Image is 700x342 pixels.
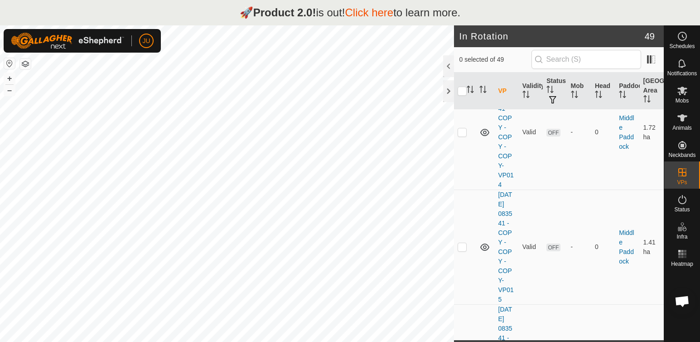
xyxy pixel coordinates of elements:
[20,59,31,69] button: Map Layers
[615,73,639,110] th: Paddock
[591,190,615,304] td: 0
[591,75,615,190] td: 0
[567,73,591,110] th: Mob
[671,261,693,267] span: Heatmap
[591,73,615,110] th: Head
[674,207,690,212] span: Status
[519,73,543,110] th: Validity
[645,29,655,43] span: 49
[672,125,692,131] span: Animals
[519,190,543,304] td: Valid
[640,73,664,110] th: [GEOGRAPHIC_DATA] Area
[498,76,514,188] a: [DATE] 083541 - COPY - COPY - COPY-VP014
[11,33,124,49] img: Gallagher Logo
[546,129,560,137] span: OFF
[519,75,543,190] td: Valid
[640,75,664,190] td: 1.72 ha
[619,229,634,265] a: Middle Paddock
[677,180,687,185] span: VPs
[676,234,687,239] span: Infra
[571,127,588,137] div: -
[459,55,531,64] span: 0 selected of 49
[345,6,393,19] a: Click here
[619,114,634,150] a: Middle Paddock
[571,242,588,252] div: -
[546,87,554,94] p-sorticon: Activate to sort
[467,87,474,94] p-sorticon: Activate to sort
[619,92,626,99] p-sorticon: Activate to sort
[543,73,567,110] th: Status
[669,44,695,49] span: Schedules
[495,73,519,110] th: VP
[676,98,689,103] span: Mobs
[643,97,651,104] p-sorticon: Activate to sort
[240,5,461,21] p: 🚀 is out! to learn more.
[571,92,578,99] p-sorticon: Activate to sort
[253,6,316,19] strong: Product 2.0!
[546,244,560,251] span: OFF
[4,73,15,84] button: +
[142,36,150,46] span: JU
[667,71,697,76] span: Notifications
[479,87,487,94] p-sorticon: Activate to sort
[4,85,15,96] button: –
[531,50,641,69] input: Search (S)
[595,92,602,99] p-sorticon: Activate to sort
[668,152,695,158] span: Neckbands
[640,190,664,304] td: 1.41 ha
[669,288,696,315] div: Open chat
[498,191,514,303] a: [DATE] 083541 - COPY - COPY - COPY-VP015
[459,31,645,42] h2: In Rotation
[522,92,530,99] p-sorticon: Activate to sort
[4,58,15,69] button: Reset Map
